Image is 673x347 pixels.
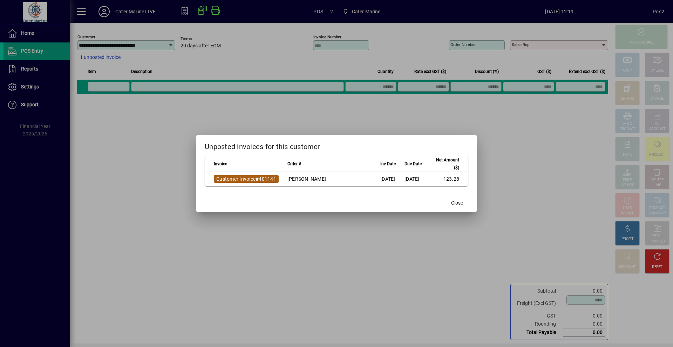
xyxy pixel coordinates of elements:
span: 401141 [259,176,276,182]
h2: Unposted invoices for this customer [196,135,477,155]
td: [DATE] [376,172,400,186]
span: Order # [287,160,301,168]
span: Close [451,199,463,207]
span: [PERSON_NAME] [287,176,326,182]
span: Due Date [405,160,422,168]
button: Close [446,196,468,209]
td: [DATE] [400,172,426,186]
span: Customer Invoice [216,176,256,182]
a: Customer Invoice#401141 [214,175,279,183]
span: Inv Date [380,160,396,168]
span: # [256,176,259,182]
td: 123.28 [426,172,468,186]
span: Net Amount ($) [430,156,459,172]
span: Invoice [214,160,227,168]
